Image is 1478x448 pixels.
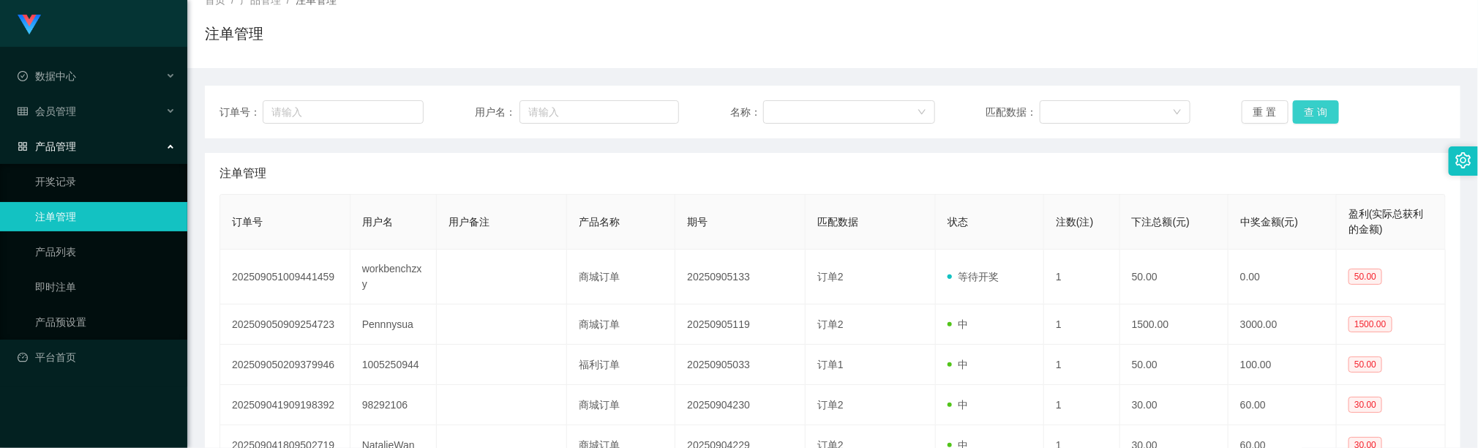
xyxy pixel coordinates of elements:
span: 中 [948,318,968,330]
td: 202509050209379946 [220,345,350,385]
a: 产品列表 [35,237,176,266]
span: 用户备注 [449,216,489,228]
span: 用户名 [362,216,393,228]
td: 20250905133 [675,250,806,305]
span: 匹配数据 [817,216,858,228]
span: 产品名称 [579,216,620,228]
span: 注数(注) [1056,216,1093,228]
span: 会员管理 [18,105,76,117]
button: 查 询 [1293,100,1340,124]
span: 匹配数据： [986,105,1040,120]
span: 订单号 [232,216,263,228]
span: 50.00 [1348,356,1382,373]
span: 中奖金额(元) [1240,216,1298,228]
a: 即时注单 [35,272,176,302]
h1: 注单管理 [205,23,263,45]
td: 1005250944 [350,345,438,385]
span: 30.00 [1348,397,1382,413]
span: 状态 [948,216,968,228]
td: 3000.00 [1228,305,1337,345]
span: 订单2 [817,271,844,283]
td: workbenchzxy [350,250,438,305]
td: 202509041909198392 [220,385,350,425]
td: 20250905033 [675,345,806,385]
a: 开奖记录 [35,167,176,196]
button: 重 置 [1242,100,1288,124]
span: 中 [948,399,968,411]
td: 1500.00 [1120,305,1228,345]
span: 订单2 [817,399,844,411]
i: 图标: appstore-o [18,141,28,152]
td: Pennnysua [350,305,438,345]
span: 等待开奖 [948,271,999,283]
i: 图标: down [1173,108,1182,118]
span: 下注总额(元) [1132,216,1190,228]
i: 图标: down [918,108,926,118]
a: 注单管理 [35,202,176,231]
span: 期号 [687,216,708,228]
span: 订单2 [817,318,844,330]
td: 商城订单 [567,305,675,345]
td: 100.00 [1228,345,1337,385]
input: 请输入 [519,100,679,124]
td: 202509050909254723 [220,305,350,345]
td: 98292106 [350,385,438,425]
a: 产品预设置 [35,307,176,337]
td: 1 [1044,345,1120,385]
td: 60.00 [1228,385,1337,425]
td: 1 [1044,250,1120,305]
i: 图标: check-circle-o [18,71,28,81]
td: 50.00 [1120,345,1228,385]
td: 1 [1044,385,1120,425]
span: 产品管理 [18,141,76,152]
span: 数据中心 [18,70,76,82]
span: 50.00 [1348,269,1382,285]
td: 30.00 [1120,385,1228,425]
input: 请输入 [263,100,424,124]
td: 20250905119 [675,305,806,345]
img: logo.9652507e.png [18,15,41,35]
span: 名称： [730,105,763,120]
span: 1500.00 [1348,316,1392,332]
i: 图标: table [18,106,28,116]
span: 订单1 [817,359,844,370]
td: 福利订单 [567,345,675,385]
span: 用户名： [475,105,519,120]
a: 图标: dashboard平台首页 [18,343,176,372]
span: 盈利(实际总获利的金额) [1348,208,1424,235]
td: 1 [1044,305,1120,345]
span: 订单号： [220,105,263,120]
td: 商城订单 [567,385,675,425]
span: 中 [948,359,968,370]
td: 0.00 [1228,250,1337,305]
i: 图标: setting [1455,152,1471,168]
span: 注单管理 [220,165,266,182]
td: 202509051009441459 [220,250,350,305]
td: 50.00 [1120,250,1228,305]
td: 商城订单 [567,250,675,305]
td: 20250904230 [675,385,806,425]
